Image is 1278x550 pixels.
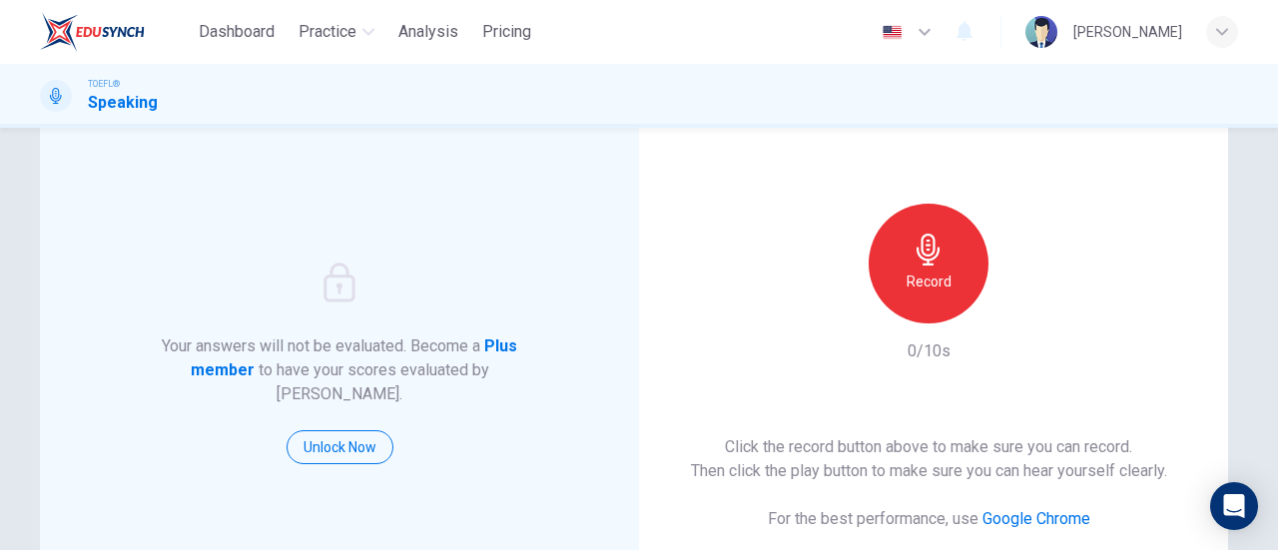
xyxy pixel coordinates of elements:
img: en [880,25,905,40]
button: Practice [291,14,382,50]
button: Record [869,204,988,323]
button: Dashboard [191,14,283,50]
span: Dashboard [199,20,275,44]
div: Open Intercom Messenger [1210,482,1258,530]
h1: Speaking [88,91,158,115]
span: Analysis [398,20,458,44]
img: Profile picture [1025,16,1057,48]
h6: Your answers will not be evaluated. Become a to have your scores evaluated by [PERSON_NAME]. [160,334,520,406]
button: Unlock Now [287,430,393,464]
h6: 0/10s [908,339,951,363]
h6: Record [907,270,952,293]
span: TOEFL® [88,77,120,91]
button: Analysis [390,14,466,50]
span: Practice [299,20,356,44]
img: EduSynch logo [40,12,145,52]
a: Google Chrome [982,509,1090,528]
h6: For the best performance, use [768,507,1090,531]
button: Pricing [474,14,539,50]
a: EduSynch logo [40,12,191,52]
h6: Click the record button above to make sure you can record. Then click the play button to make sur... [691,435,1167,483]
div: [PERSON_NAME] [1073,20,1182,44]
span: Pricing [482,20,531,44]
